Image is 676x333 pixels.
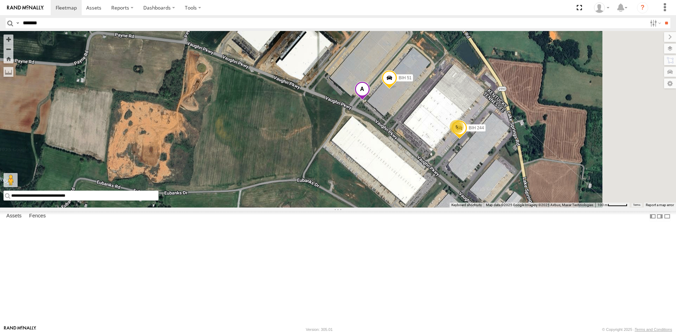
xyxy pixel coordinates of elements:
button: Zoom in [4,35,13,44]
span: BIH 51 [399,75,412,80]
a: Terms and Conditions [635,327,672,332]
button: Zoom out [4,44,13,54]
label: Search Filter Options [647,18,662,28]
span: Map data ©2025 Google Imagery ©2025 Airbus, Maxar Technologies [486,203,593,207]
div: © Copyright 2025 - [602,327,672,332]
img: rand-logo.svg [7,5,44,10]
label: Search Query [15,18,20,28]
button: Keyboard shortcuts [451,203,482,208]
div: Nele . [591,2,612,13]
label: Fences [26,211,49,221]
button: Drag Pegman onto the map to open Street View [4,173,18,187]
label: Measure [4,67,13,77]
div: 5 [450,120,464,134]
span: 100 m [597,203,608,207]
i: ? [637,2,648,13]
div: Version: 305.01 [306,327,333,332]
a: Terms [633,204,640,206]
label: Map Settings [664,79,676,88]
label: Dock Summary Table to the Right [656,211,663,221]
label: Hide Summary Table [664,211,671,221]
span: BIH 244 [469,125,484,130]
a: Visit our Website [4,326,36,333]
button: Map Scale: 100 m per 52 pixels [595,203,630,208]
a: Report a map error [646,203,674,207]
label: Assets [3,211,25,221]
label: Dock Summary Table to the Left [649,211,656,221]
button: Zoom Home [4,54,13,63]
